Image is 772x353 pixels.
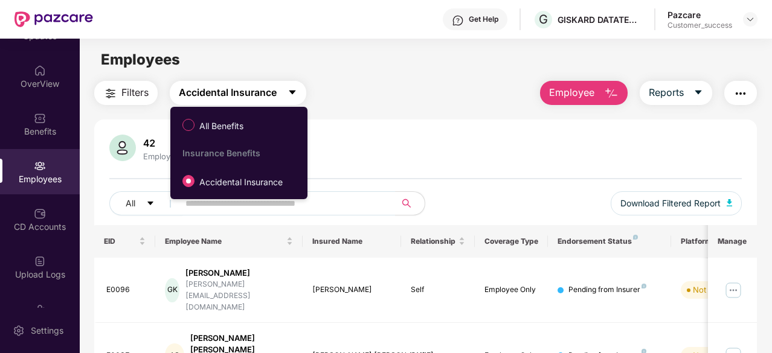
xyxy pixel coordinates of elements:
[604,86,619,101] img: svg+xml;base64,PHN2ZyB4bWxucz0iaHR0cDovL3d3dy53My5vcmcvMjAwMC9zdmciIHhtbG5zOnhsaW5rPSJodHRwOi8vd3...
[101,51,180,68] span: Employees
[185,267,293,279] div: [PERSON_NAME]
[170,81,306,105] button: Accidental Insurancecaret-down
[558,237,661,246] div: Endorsement Status
[745,14,755,24] img: svg+xml;base64,PHN2ZyBpZD0iRHJvcGRvd24tMzJ4MzIiIHhtbG5zPSJodHRwOi8vd3d3LnczLm9yZy8yMDAwL3N2ZyIgd2...
[27,325,67,337] div: Settings
[126,197,135,210] span: All
[303,225,401,258] th: Insured Name
[568,284,646,296] div: Pending from Insurer
[146,199,155,209] span: caret-down
[185,279,293,313] div: [PERSON_NAME][EMAIL_ADDRESS][DOMAIN_NAME]
[179,85,277,100] span: Accidental Insurance
[611,191,742,215] button: Download Filtered Report
[182,148,304,158] div: Insurance Benefits
[411,237,456,246] span: Relationship
[539,12,548,27] span: G
[288,87,297,98] span: caret-down
[34,255,46,267] img: svg+xml;base64,PHN2ZyBpZD0iVXBsb2FkX0xvZ3MiIGRhdGEtbmFtZT0iVXBsb2FkIExvZ3MiIHhtbG5zPSJodHRwOi8vd3...
[681,237,747,246] div: Platform Status
[708,225,757,258] th: Manage
[640,81,712,105] button: Reportscaret-down
[14,11,93,27] img: New Pazcare Logo
[34,208,46,220] img: svg+xml;base64,PHN2ZyBpZD0iQ0RfQWNjb3VudHMiIGRhdGEtbmFtZT0iQ0QgQWNjb3VudHMiIHhtbG5zPSJodHRwOi8vd3...
[165,278,179,302] div: GK
[165,237,284,246] span: Employee Name
[633,235,638,240] img: svg+xml;base64,PHN2ZyB4bWxucz0iaHR0cDovL3d3dy53My5vcmcvMjAwMC9zdmciIHdpZHRoPSI4IiBoZWlnaHQ9IjgiIH...
[94,81,158,105] button: Filters
[195,176,288,189] span: Accidental Insurance
[121,85,149,100] span: Filters
[104,237,137,246] span: EID
[667,21,732,30] div: Customer_success
[540,81,628,105] button: Employee
[34,303,46,315] img: svg+xml;base64,PHN2ZyBpZD0iRW5kb3JzZW1lbnRzIiB4bWxucz0iaHR0cDovL3d3dy53My5vcmcvMjAwMC9zdmciIHdpZH...
[109,135,136,161] img: svg+xml;base64,PHN2ZyB4bWxucz0iaHR0cDovL3d3dy53My5vcmcvMjAwMC9zdmciIHhtbG5zOnhsaW5rPSJodHRwOi8vd3...
[733,86,748,101] img: svg+xml;base64,PHN2ZyB4bWxucz0iaHR0cDovL3d3dy53My5vcmcvMjAwMC9zdmciIHdpZHRoPSIyNCIgaGVpZ2h0PSIyNC...
[106,284,146,296] div: E0096
[103,86,118,101] img: svg+xml;base64,PHN2ZyB4bWxucz0iaHR0cDovL3d3dy53My5vcmcvMjAwMC9zdmciIHdpZHRoPSIyNCIgaGVpZ2h0PSIyNC...
[34,160,46,172] img: svg+xml;base64,PHN2ZyBpZD0iRW1wbG95ZWVzIiB4bWxucz0iaHR0cDovL3d3dy53My5vcmcvMjAwMC9zdmciIHdpZHRoPS...
[195,119,248,133] span: All Benefits
[395,199,419,208] span: search
[620,197,721,210] span: Download Filtered Report
[642,284,646,288] img: svg+xml;base64,PHN2ZyB4bWxucz0iaHR0cDovL3d3dy53My5vcmcvMjAwMC9zdmciIHdpZHRoPSI4IiBoZWlnaHQ9IjgiIH...
[401,225,475,258] th: Relationship
[724,281,743,300] img: manageButton
[475,225,548,258] th: Coverage Type
[141,151,187,161] div: Employees
[649,85,684,100] span: Reports
[395,191,425,215] button: search
[312,284,391,296] div: [PERSON_NAME]
[155,225,303,258] th: Employee Name
[141,137,187,149] div: 42
[549,85,594,100] span: Employee
[484,284,539,296] div: Employee Only
[109,191,183,215] button: Allcaret-down
[558,14,642,25] div: GISKARD DATATECH PRIVATE LIMITED
[727,199,733,206] img: svg+xml;base64,PHN2ZyB4bWxucz0iaHR0cDovL3d3dy53My5vcmcvMjAwMC9zdmciIHhtbG5zOnhsaW5rPSJodHRwOi8vd3...
[452,14,464,27] img: svg+xml;base64,PHN2ZyBpZD0iSGVscC0zMngzMiIgeG1sbnM9Imh0dHA6Ly93d3cudzMub3JnLzIwMDAvc3ZnIiB3aWR0aD...
[34,65,46,77] img: svg+xml;base64,PHN2ZyBpZD0iSG9tZSIgeG1sbnM9Imh0dHA6Ly93d3cudzMub3JnLzIwMDAvc3ZnIiB3aWR0aD0iMjAiIG...
[34,112,46,124] img: svg+xml;base64,PHN2ZyBpZD0iQmVuZWZpdHMiIHhtbG5zPSJodHRwOi8vd3d3LnczLm9yZy8yMDAwL3N2ZyIgd2lkdGg9Ij...
[693,87,703,98] span: caret-down
[693,284,737,296] div: Not Verified
[469,14,498,24] div: Get Help
[667,9,732,21] div: Pazcare
[94,225,156,258] th: EID
[13,325,25,337] img: svg+xml;base64,PHN2ZyBpZD0iU2V0dGluZy0yMHgyMCIgeG1sbnM9Imh0dHA6Ly93d3cudzMub3JnLzIwMDAvc3ZnIiB3aW...
[411,284,465,296] div: Self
